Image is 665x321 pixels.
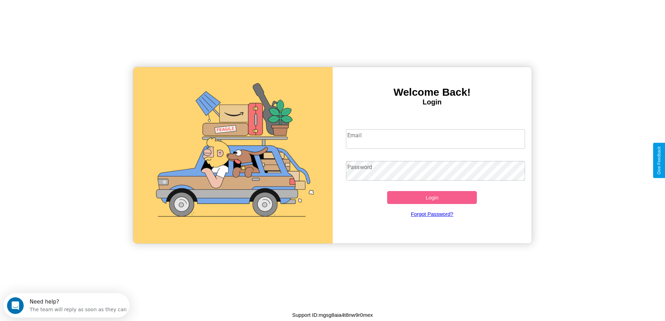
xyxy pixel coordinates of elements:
a: Forgot Password? [342,204,522,224]
iframe: Intercom live chat [7,297,24,314]
div: Give Feedback [657,146,662,175]
div: The team will reply as soon as they can [26,12,123,19]
h3: Welcome Back! [333,86,532,98]
img: gif [133,67,333,243]
button: Login [387,191,477,204]
div: Need help? [26,6,123,12]
p: Support ID: mgsg8aia4t8nw9r0mex [292,310,373,320]
h4: Login [333,98,532,106]
div: Open Intercom Messenger [3,3,130,22]
iframe: Intercom live chat discovery launcher [3,293,130,318]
